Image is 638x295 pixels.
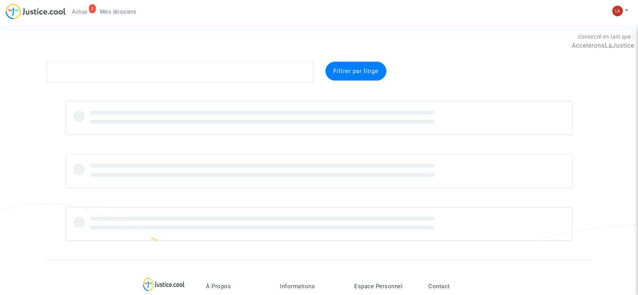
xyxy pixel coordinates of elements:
a: Mes dossiers [94,6,143,17]
span: Mes dossiers [100,8,137,15]
span: Connecté en tant que : [578,34,634,40]
img: 3f9b7d9779f7b0ffc2b90d026f0682a9 [612,6,623,16]
p: Espace Personnel [354,283,417,290]
p: À Propos [206,283,269,290]
img: logo-lg.svg [143,278,185,291]
span: Filtrer par litige [333,68,378,75]
p: Contact [428,283,491,290]
span: Actus [72,8,88,15]
img: jc-logo.svg [6,4,66,19]
p: Informations [280,283,343,290]
a: 3Actus [66,6,94,17]
div: 3 [89,4,96,13]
